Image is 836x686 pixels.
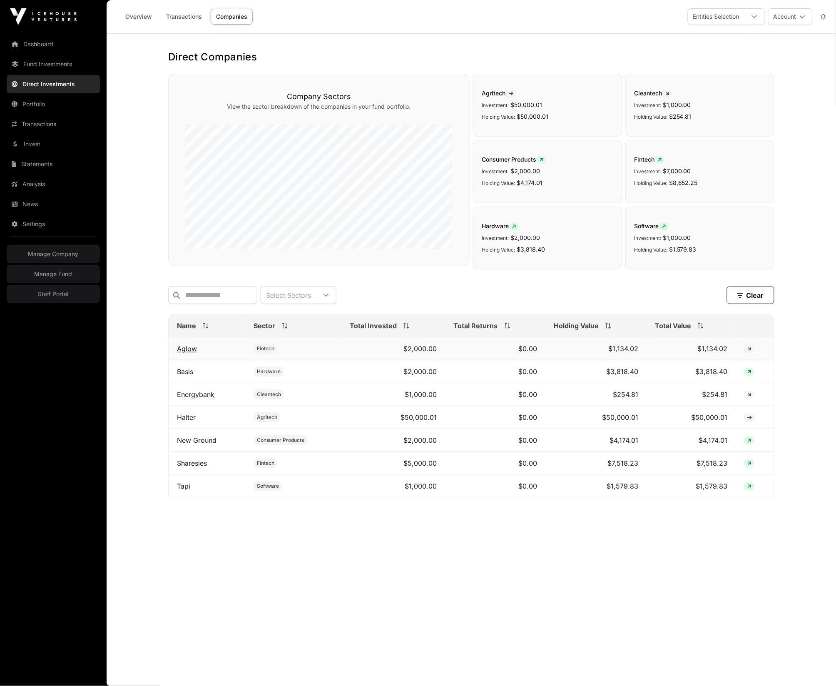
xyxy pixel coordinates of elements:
[7,285,100,303] a: Staff Portal
[177,367,193,376] a: Basis
[482,222,613,231] span: Hardware
[257,483,279,489] span: Software
[177,321,196,331] span: Name
[445,337,545,360] td: $0.00
[647,475,736,498] td: $1,579.83
[185,91,453,102] h3: Company Sectors
[7,195,100,213] a: News
[688,9,744,25] div: Entities Selection
[341,337,445,360] td: $2,000.00
[634,247,667,253] span: Holding Value:
[341,452,445,475] td: $5,000.00
[794,646,836,686] iframe: Chat Widget
[341,383,445,406] td: $1,000.00
[517,179,542,186] span: $4,174.01
[7,215,100,233] a: Settings
[634,102,661,108] span: Investment:
[634,114,667,120] span: Holding Value:
[177,344,197,353] a: Aglow
[554,321,599,331] span: Holding Value
[545,337,647,360] td: $1,134.02
[185,102,453,111] p: View the sector breakdown of the companies in your fund portfolio.
[445,406,545,429] td: $0.00
[647,406,736,429] td: $50,000.01
[177,459,207,467] a: Sharesies
[7,135,100,153] a: Invest
[634,222,766,231] span: Software
[663,234,691,241] span: $1,000.00
[768,8,813,25] button: Account
[445,383,545,406] td: $0.00
[663,101,691,108] span: $1,000.00
[669,179,698,186] span: $8,652.25
[545,360,647,383] td: $3,818.40
[647,360,736,383] td: $3,818.40
[634,168,661,175] span: Investment:
[7,95,100,113] a: Portfolio
[482,155,613,164] span: Consumer Products
[120,9,157,25] a: Overview
[545,452,647,475] td: $7,518.23
[7,55,100,73] a: Fund Investments
[517,246,545,253] span: $3,818.40
[7,115,100,133] a: Transactions
[7,155,100,173] a: Statements
[10,8,77,25] img: Icehouse Ventures Logo
[510,234,540,241] span: $2,000.00
[341,475,445,498] td: $1,000.00
[634,89,766,98] span: Cleantech
[510,101,542,108] span: $50,000.01
[177,390,214,399] a: Energybank
[7,35,100,53] a: Dashboard
[647,337,736,360] td: $1,134.02
[257,345,274,352] span: Fintech
[168,50,774,64] h1: Direct Companies
[341,360,445,383] td: $2,000.00
[669,246,697,253] span: $1,579.83
[634,155,766,164] span: Fintech
[669,113,692,120] span: $254.81
[7,245,100,263] a: Manage Company
[545,429,647,452] td: $4,174.01
[257,460,274,466] span: Fintech
[445,452,545,475] td: $0.00
[647,383,736,406] td: $254.81
[482,89,613,98] span: Agritech
[647,429,736,452] td: $4,174.01
[7,175,100,193] a: Analysis
[482,180,515,186] span: Holding Value:
[257,368,281,375] span: Hardware
[177,436,216,444] a: New Ground
[177,413,196,422] a: Halter
[482,168,509,175] span: Investment:
[257,414,277,421] span: Agritech
[254,321,275,331] span: Sector
[7,75,100,93] a: Direct Investments
[454,321,498,331] span: Total Returns
[510,167,540,175] span: $2,000.00
[545,383,647,406] td: $254.81
[647,452,736,475] td: $7,518.23
[663,167,691,175] span: $7,000.00
[341,406,445,429] td: $50,000.01
[445,429,545,452] td: $0.00
[482,114,515,120] span: Holding Value:
[350,321,397,331] span: Total Invested
[341,429,445,452] td: $2,000.00
[634,235,661,241] span: Investment:
[445,475,545,498] td: $0.00
[211,9,253,25] a: Companies
[517,113,548,120] span: $50,000.01
[545,475,647,498] td: $1,579.83
[445,360,545,383] td: $0.00
[655,321,691,331] span: Total Value
[727,287,774,304] button: Clear
[482,102,509,108] span: Investment:
[482,247,515,253] span: Holding Value:
[482,235,509,241] span: Investment:
[7,265,100,283] a: Manage Fund
[261,287,316,304] div: Select Sectors
[177,482,190,490] a: Tapi
[257,391,281,398] span: Cleantech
